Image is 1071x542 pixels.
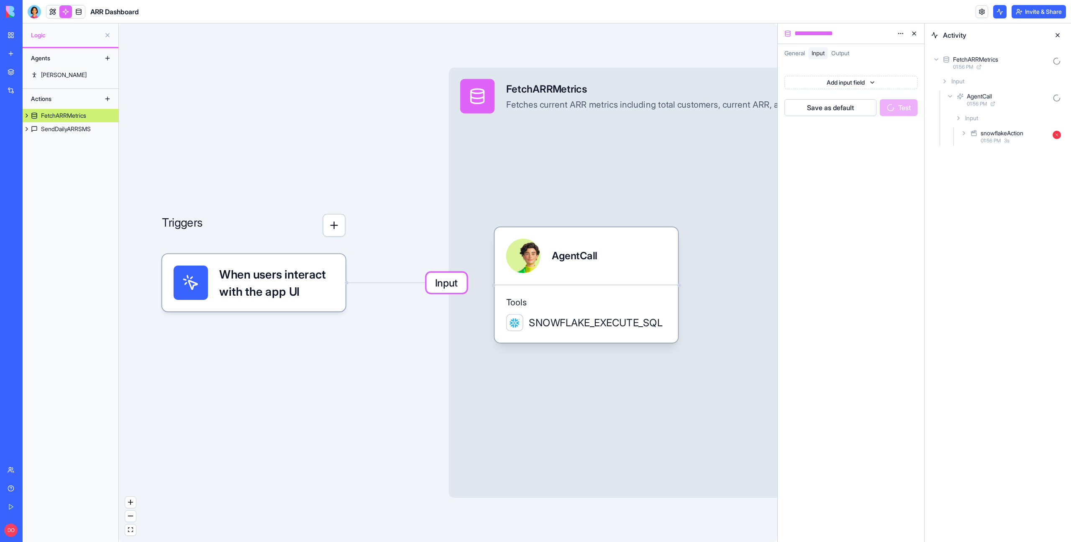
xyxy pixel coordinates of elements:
[449,67,1028,498] div: InputFetchARRMetricsFetches current ARR metrics including total customers, current ARR, and avera...
[27,92,94,106] div: Actions
[506,297,667,308] span: Tools
[953,64,973,70] span: 01:56 PM
[981,129,1023,137] div: snowflakeAction
[219,266,334,300] span: When users interact with the app UI
[6,6,58,18] img: logo
[784,49,805,57] span: General
[506,99,936,111] div: Fetches current ARR metrics including total customers, current ARR, and average ARR per customer ...
[125,511,136,522] button: zoom out
[529,315,663,330] span: SNOWFLAKE_EXECUTE_SQL
[967,92,992,101] div: AgentCall
[23,109,118,122] a: FetchARRMetrics
[965,114,978,122] span: Input
[162,214,203,237] p: Triggers
[162,168,345,312] div: Triggers
[4,524,18,537] span: DO
[125,497,136,508] button: zoom in
[506,82,936,96] div: FetchARRMetrics
[125,524,136,536] button: fit view
[1012,5,1066,18] button: Invite & Share
[41,125,91,133] div: SendDailyARRSMS
[784,76,917,89] button: Add input field
[162,254,345,311] div: When users interact with the app UI
[27,52,94,65] div: Agents
[943,30,1046,40] span: Activity
[953,55,998,64] div: FetchARRMetrics
[981,137,1001,144] span: 01:56 PM
[426,273,466,293] span: Input
[23,122,118,136] a: SendDailyARRSMS
[951,77,964,85] span: Input
[41,111,86,120] div: FetchARRMetrics
[495,227,678,343] div: AgentCallToolsSNOWFLAKE_EXECUTE_SQL
[1004,137,1010,144] span: 3 s
[812,49,825,57] span: Input
[90,7,139,17] span: ARR Dashboard
[23,68,118,82] a: [PERSON_NAME]
[31,31,101,39] span: Logic
[41,71,87,79] div: [PERSON_NAME]
[552,249,597,263] div: AgentCall
[784,99,876,116] button: Save as default
[967,101,987,107] span: 01:56 PM
[831,49,849,57] span: Output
